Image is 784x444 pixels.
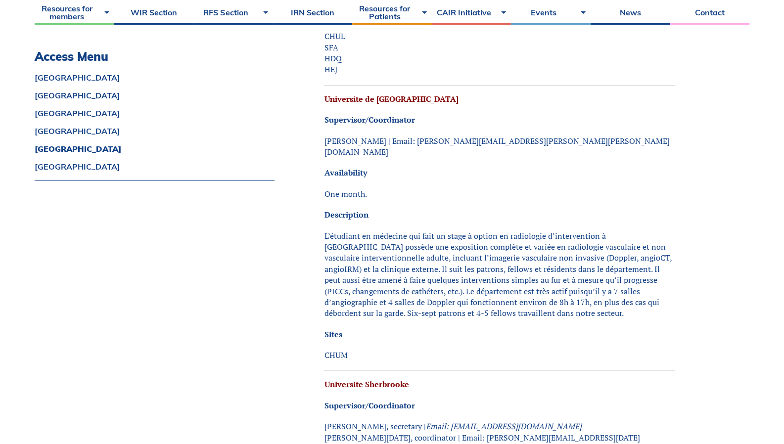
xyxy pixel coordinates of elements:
[324,188,675,199] p: One month.
[324,350,675,360] p: CHUM
[324,135,675,158] p: [PERSON_NAME] | Email: [PERSON_NAME][EMAIL_ADDRESS][PERSON_NAME][PERSON_NAME][DOMAIN_NAME]
[324,209,368,220] strong: Description
[324,400,415,411] strong: Supervisor/Coordinator
[35,91,275,99] a: [GEOGRAPHIC_DATA]
[425,421,581,432] em: Email: [EMAIL_ADDRESS][DOMAIN_NAME]
[35,127,275,135] a: [GEOGRAPHIC_DATA]
[35,74,275,82] a: [GEOGRAPHIC_DATA]
[324,230,675,319] p: L’étudiant en médecine qui fait un stage à option en radiologie d’intervention à [GEOGRAPHIC_DATA...
[324,329,342,340] strong: Sites
[35,163,275,171] a: [GEOGRAPHIC_DATA]
[324,31,675,75] p: CHUL SFA HDQ HEJ
[35,145,275,153] a: [GEOGRAPHIC_DATA]
[35,109,275,117] a: [GEOGRAPHIC_DATA]
[324,114,415,125] strong: Supervisor/Coordinator
[324,167,367,178] strong: Availability
[35,49,275,64] h3: Access Menu
[324,379,409,390] a: Universite Sherbrooke
[324,93,458,104] a: Universite de [GEOGRAPHIC_DATA]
